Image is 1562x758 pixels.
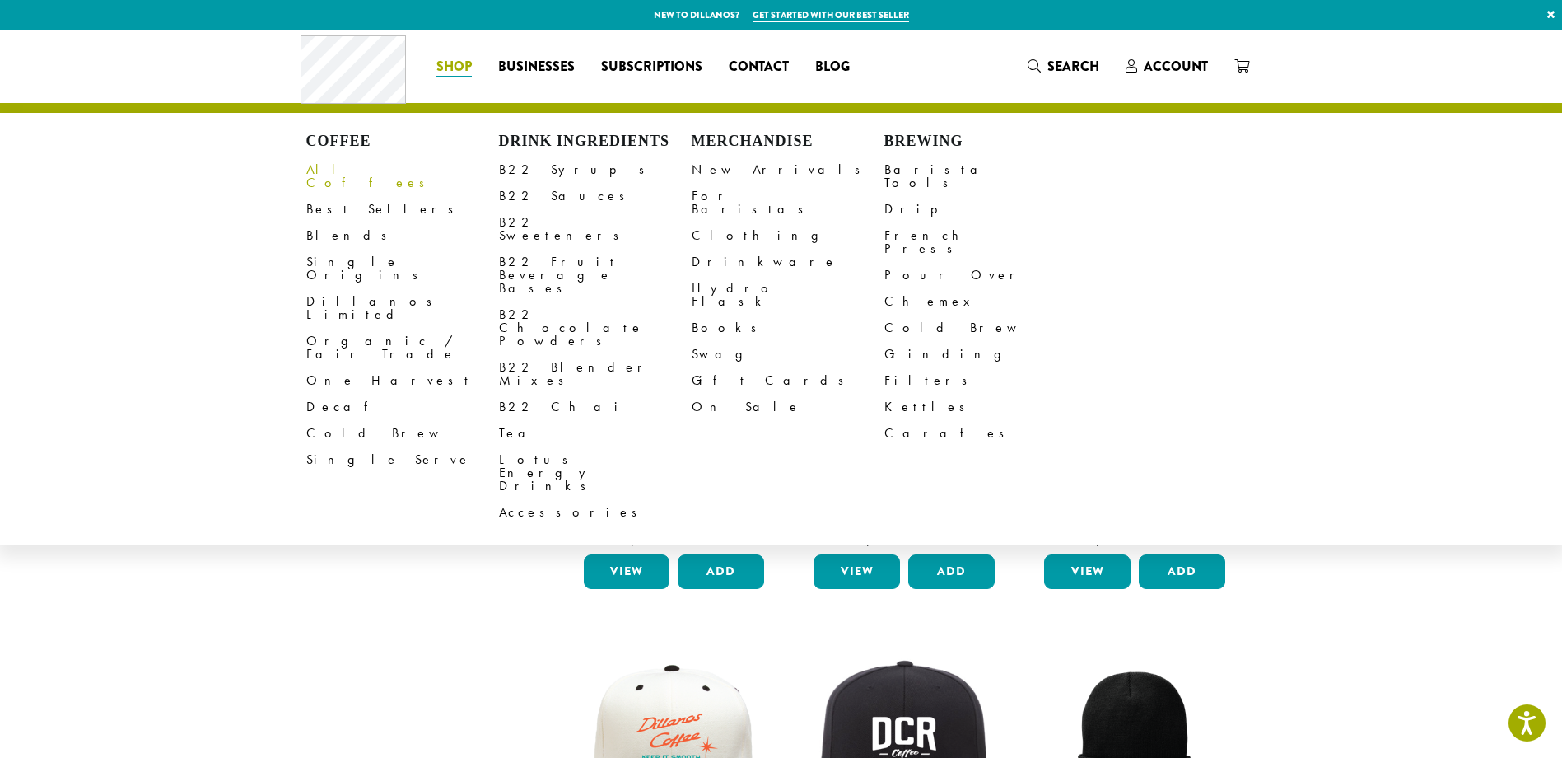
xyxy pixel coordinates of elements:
a: Chemex [884,288,1077,315]
a: Books [692,315,884,341]
a: All Coffees [306,157,499,196]
span: Account [1144,57,1208,76]
a: One Harvest [306,367,499,394]
a: Bodum Electric Water Kettle $25.00 [809,287,999,548]
a: Hydro Flask [692,275,884,315]
a: Lotus Energy Drinks [499,447,692,499]
a: Get started with our best seller [753,8,909,22]
a: Search [1014,53,1112,80]
span: Contact [729,57,789,77]
a: Cold Brew [884,315,1077,341]
span: Businesses [498,57,575,77]
a: Decaf [306,394,499,420]
a: For Baristas [692,183,884,222]
a: Cold Brew [306,420,499,447]
h4: Coffee [306,133,499,151]
a: French Press [884,222,1077,262]
a: New Arrivals [692,157,884,183]
a: Best Sellers [306,196,499,222]
h4: Merchandise [692,133,884,151]
h4: Drink Ingredients [499,133,692,151]
span: Blog [815,57,850,77]
a: View [1044,554,1131,589]
a: B22 Sweeteners [499,209,692,249]
a: Single Serve [306,447,499,473]
a: Barista Tools [884,157,1077,196]
a: Blends [306,222,499,249]
a: Filters [884,367,1077,394]
button: Add [678,554,764,589]
a: Gift Cards [692,367,884,394]
a: Bodum Handheld Milk Frother $10.00 [1040,287,1229,548]
a: B22 Fruit Beverage Bases [499,249,692,302]
a: Carafes [884,420,1077,447]
a: Swag [692,341,884,367]
a: B22 Sauces [499,183,692,209]
a: Drip [884,196,1077,222]
span: Shop [436,57,472,77]
a: View [814,554,900,589]
a: B22 Chocolate Powders [499,302,692,354]
a: View [584,554,670,589]
a: Clothing [692,222,884,249]
h4: Brewing [884,133,1077,151]
a: Dillanos Limited [306,288,499,328]
a: Organic / Fair Trade [306,328,499,367]
a: On Sale [692,394,884,420]
a: B22 Chai [499,394,692,420]
a: Accessories [499,499,692,526]
a: Shop [423,54,485,80]
a: Kettles [884,394,1077,420]
button: Add [908,554,995,589]
a: Drinkware [692,249,884,275]
a: Bodum Electric Milk Frother $30.00 [580,287,769,548]
a: Single Origins [306,249,499,288]
a: Tea [499,420,692,447]
a: B22 Syrups [499,157,692,183]
span: Subscriptions [601,57,702,77]
span: Search [1047,57,1099,76]
a: B22 Blender Mixes [499,354,692,394]
a: Grinding [884,341,1077,367]
button: Add [1139,554,1225,589]
a: Pour Over [884,262,1077,288]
